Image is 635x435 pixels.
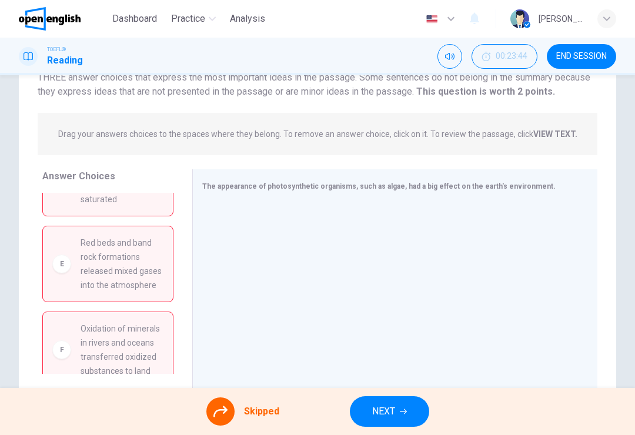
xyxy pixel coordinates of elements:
[372,403,395,420] span: NEXT
[81,236,163,292] span: Red beds and band rock formations released mixed gases into the atmosphere
[52,340,71,359] div: F
[202,182,556,190] span: The appearance of photosynthetic organisms, such as algae, had a big effect on the earth's enviro...
[108,8,162,29] button: Dashboard
[414,86,555,97] strong: This question is worth 2 points.
[81,322,163,378] span: Oxidation of minerals in rivers and oceans transferred oxidized substances to land
[496,52,527,61] span: 00:23:44
[547,44,616,69] button: END SESSION
[47,45,66,53] span: TOEFL®
[171,12,205,26] span: Practice
[58,129,577,139] p: Drag your answers choices to the spaces where they belong. To remove an answer choice, click on i...
[533,129,577,139] strong: VIEW TEXT.
[510,9,529,28] img: Profile picture
[472,44,537,69] button: 00:23:44
[52,255,71,273] div: E
[112,12,157,26] span: Dashboard
[38,58,590,97] span: Directions: An introductory sentence for a brief summary of the passage is provided below. Comple...
[225,8,270,29] button: Analysis
[244,404,279,419] span: Skipped
[425,15,439,24] img: en
[350,396,429,427] button: NEXT
[437,44,462,69] div: Mute
[556,52,607,61] span: END SESSION
[166,8,220,29] button: Practice
[42,170,115,182] span: Answer Choices
[539,12,583,26] div: [PERSON_NAME]
[230,12,265,26] span: Analysis
[47,53,83,68] h1: Reading
[472,44,537,69] div: Hide
[19,7,108,31] a: OpenEnglish logo
[19,7,81,31] img: OpenEnglish logo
